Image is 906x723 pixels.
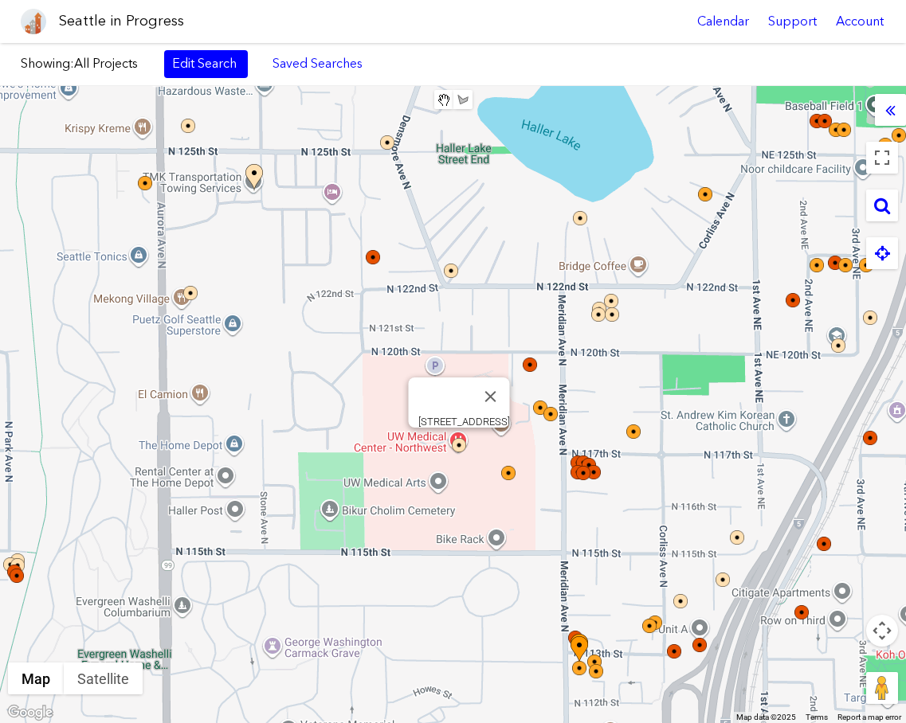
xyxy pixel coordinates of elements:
[59,11,184,31] h1: Seattle in Progress
[866,615,898,647] button: Map camera controls
[471,377,509,416] button: Close
[866,672,898,704] button: Drag Pegman onto the map to open Street View
[4,702,57,723] img: Google
[8,662,64,694] button: Show street map
[434,90,453,109] button: Stop drawing
[21,9,46,34] img: favicon-96x96.png
[64,662,143,694] button: Show satellite imagery
[4,702,57,723] a: Open this area in Google Maps (opens a new window)
[453,90,473,109] button: Draw a shape
[837,713,901,721] a: Report a map error
[866,142,898,174] button: Toggle fullscreen view
[264,50,371,77] a: Saved Searches
[21,55,148,72] label: Showing:
[418,416,509,428] div: [STREET_ADDRESS]
[74,56,138,71] span: All Projects
[164,50,248,77] a: Edit Search
[806,713,828,721] a: Terms
[736,713,796,721] span: Map data ©2025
